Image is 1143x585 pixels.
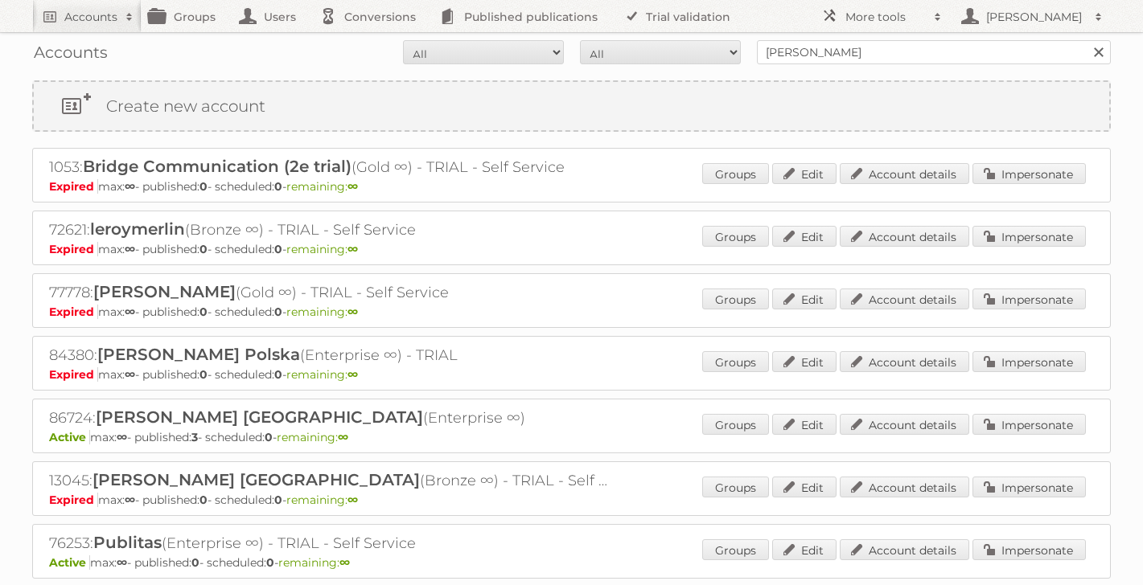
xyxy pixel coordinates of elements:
[49,407,612,428] h2: 86724: (Enterprise ∞)
[49,242,98,256] span: Expired
[772,163,837,184] a: Edit
[265,430,273,444] strong: 0
[982,9,1087,25] h2: [PERSON_NAME]
[702,288,769,309] a: Groups
[286,179,358,194] span: remaining:
[347,179,358,194] strong: ∞
[972,288,1086,309] a: Impersonate
[702,163,769,184] a: Groups
[347,493,358,507] strong: ∞
[117,555,127,570] strong: ∞
[266,555,274,570] strong: 0
[286,305,358,319] span: remaining:
[96,407,423,427] span: [PERSON_NAME] [GEOGRAPHIC_DATA]
[199,242,208,256] strong: 0
[93,470,420,489] span: [PERSON_NAME] [GEOGRAPHIC_DATA]
[49,533,612,554] h2: 76253: (Enterprise ∞) - TRIAL - Self Service
[49,493,1094,507] p: max: - published: - scheduled: -
[49,345,612,366] h2: 84380: (Enterprise ∞) - TRIAL
[49,470,612,491] h2: 13045: (Bronze ∞) - TRIAL - Self Service
[49,555,90,570] span: Active
[347,367,358,382] strong: ∞
[274,367,282,382] strong: 0
[702,539,769,560] a: Groups
[34,82,1109,130] a: Create new account
[702,351,769,372] a: Groups
[93,282,236,301] span: [PERSON_NAME]
[702,226,769,247] a: Groups
[972,539,1086,560] a: Impersonate
[49,555,1094,570] p: max: - published: - scheduled: -
[772,351,837,372] a: Edit
[125,305,135,319] strong: ∞
[840,477,969,497] a: Account details
[702,477,769,497] a: Groups
[274,242,282,256] strong: 0
[49,367,1094,382] p: max: - published: - scheduled: -
[840,226,969,247] a: Account details
[772,226,837,247] a: Edit
[840,163,969,184] a: Account details
[840,288,969,309] a: Account details
[772,539,837,560] a: Edit
[199,493,208,507] strong: 0
[125,179,135,194] strong: ∞
[125,493,135,507] strong: ∞
[274,493,282,507] strong: 0
[274,305,282,319] strong: 0
[278,555,350,570] span: remaining:
[286,367,358,382] span: remaining:
[117,430,127,444] strong: ∞
[972,351,1086,372] a: Impersonate
[49,219,612,240] h2: 72621: (Bronze ∞) - TRIAL - Self Service
[972,414,1086,435] a: Impersonate
[49,179,98,194] span: Expired
[49,305,98,319] span: Expired
[347,242,358,256] strong: ∞
[286,493,358,507] span: remaining:
[64,9,117,25] h2: Accounts
[49,367,98,382] span: Expired
[972,226,1086,247] a: Impersonate
[125,242,135,256] strong: ∞
[199,179,208,194] strong: 0
[49,305,1094,319] p: max: - published: - scheduled: -
[49,430,90,444] span: Active
[840,414,969,435] a: Account details
[49,179,1094,194] p: max: - published: - scheduled: -
[277,430,348,444] span: remaining:
[702,414,769,435] a: Groups
[83,157,352,176] span: Bridge Communication (2e trial)
[49,493,98,507] span: Expired
[972,477,1086,497] a: Impersonate
[972,163,1086,184] a: Impersonate
[199,305,208,319] strong: 0
[274,179,282,194] strong: 0
[199,367,208,382] strong: 0
[347,305,358,319] strong: ∞
[191,430,198,444] strong: 3
[772,288,837,309] a: Edit
[840,351,969,372] a: Account details
[339,555,350,570] strong: ∞
[49,242,1094,256] p: max: - published: - scheduled: -
[845,9,926,25] h2: More tools
[49,430,1094,444] p: max: - published: - scheduled: -
[840,539,969,560] a: Account details
[191,555,199,570] strong: 0
[97,345,300,364] span: [PERSON_NAME] Polska
[90,219,185,239] span: leroymerlin
[772,477,837,497] a: Edit
[338,430,348,444] strong: ∞
[49,157,612,178] h2: 1053: (Gold ∞) - TRIAL - Self Service
[125,367,135,382] strong: ∞
[49,282,612,303] h2: 77778: (Gold ∞) - TRIAL - Self Service
[772,414,837,435] a: Edit
[93,533,162,552] span: Publitas
[286,242,358,256] span: remaining:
